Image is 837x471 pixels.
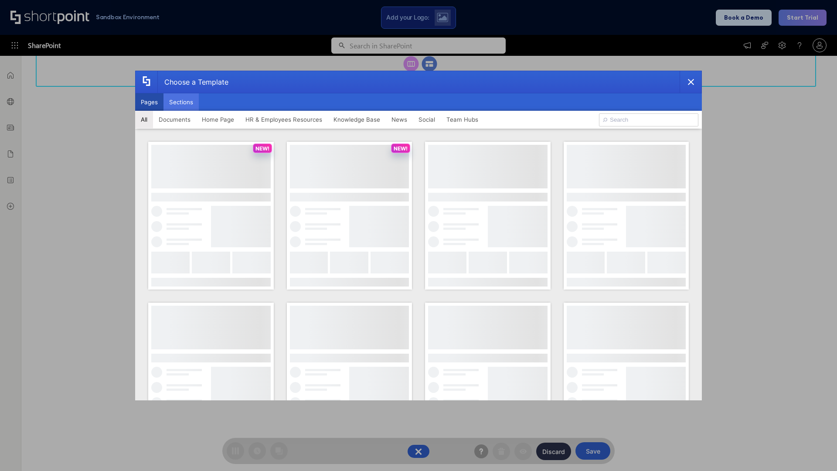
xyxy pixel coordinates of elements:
button: Home Page [196,111,240,128]
input: Search [599,113,698,126]
p: NEW! [255,145,269,152]
div: Choose a Template [157,71,228,93]
button: Knowledge Base [328,111,386,128]
button: Social [413,111,441,128]
button: Pages [135,93,163,111]
button: Sections [163,93,199,111]
button: News [386,111,413,128]
button: Team Hubs [441,111,484,128]
p: NEW! [394,145,408,152]
button: Documents [153,111,196,128]
div: template selector [135,71,702,400]
iframe: Chat Widget [793,429,837,471]
button: HR & Employees Resources [240,111,328,128]
button: All [135,111,153,128]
